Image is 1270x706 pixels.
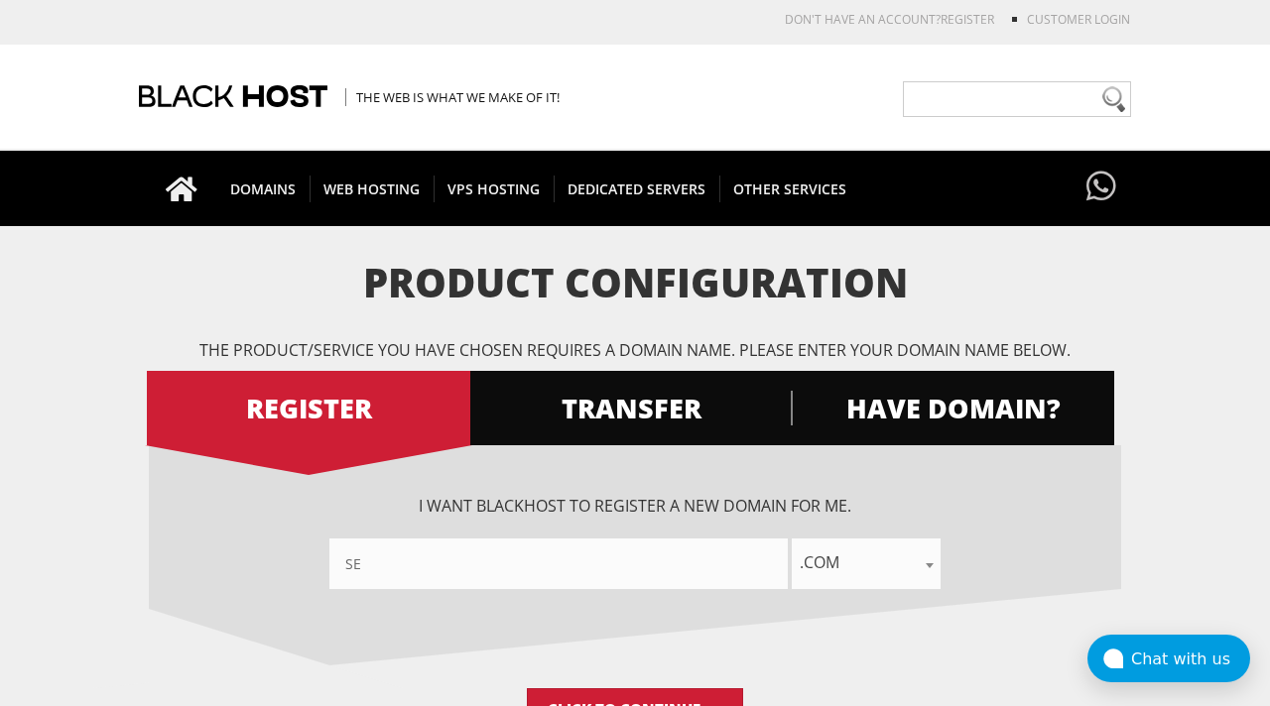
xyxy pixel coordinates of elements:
[1087,635,1250,682] button: Chat with us
[345,88,560,106] span: The Web is what we make of it!
[468,391,792,425] span: TRANSFER
[149,495,1121,589] div: I want BlackHOST to register a new domain for me.
[434,176,555,202] span: VPS HOSTING
[1131,649,1250,668] div: Chat with us
[216,176,311,202] span: DOMAINS
[434,151,555,226] a: VPS HOSTING
[149,261,1121,304] h1: Product Configuration
[792,538,941,589] span: .com
[791,371,1114,445] a: HAVE DOMAIN?
[554,151,720,226] a: DEDICATED SERVERS
[554,176,720,202] span: DEDICATED SERVERS
[755,11,994,28] li: Don't have an account?
[791,391,1114,425] span: HAVE DOMAIN?
[147,391,470,425] span: REGISTER
[719,176,860,202] span: OTHER SERVICES
[310,176,435,202] span: WEB HOSTING
[216,151,311,226] a: DOMAINS
[1081,151,1121,224] a: Have questions?
[149,339,1121,361] p: The product/service you have chosen requires a domain name. Please enter your domain name below.
[468,371,792,445] a: TRANSFER
[1027,11,1130,28] a: Customer Login
[147,371,470,445] a: REGISTER
[941,11,994,28] a: REGISTER
[146,151,217,226] a: Go to homepage
[792,548,941,576] span: .com
[903,81,1131,117] input: Need help?
[719,151,860,226] a: OTHER SERVICES
[310,151,435,226] a: WEB HOSTING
